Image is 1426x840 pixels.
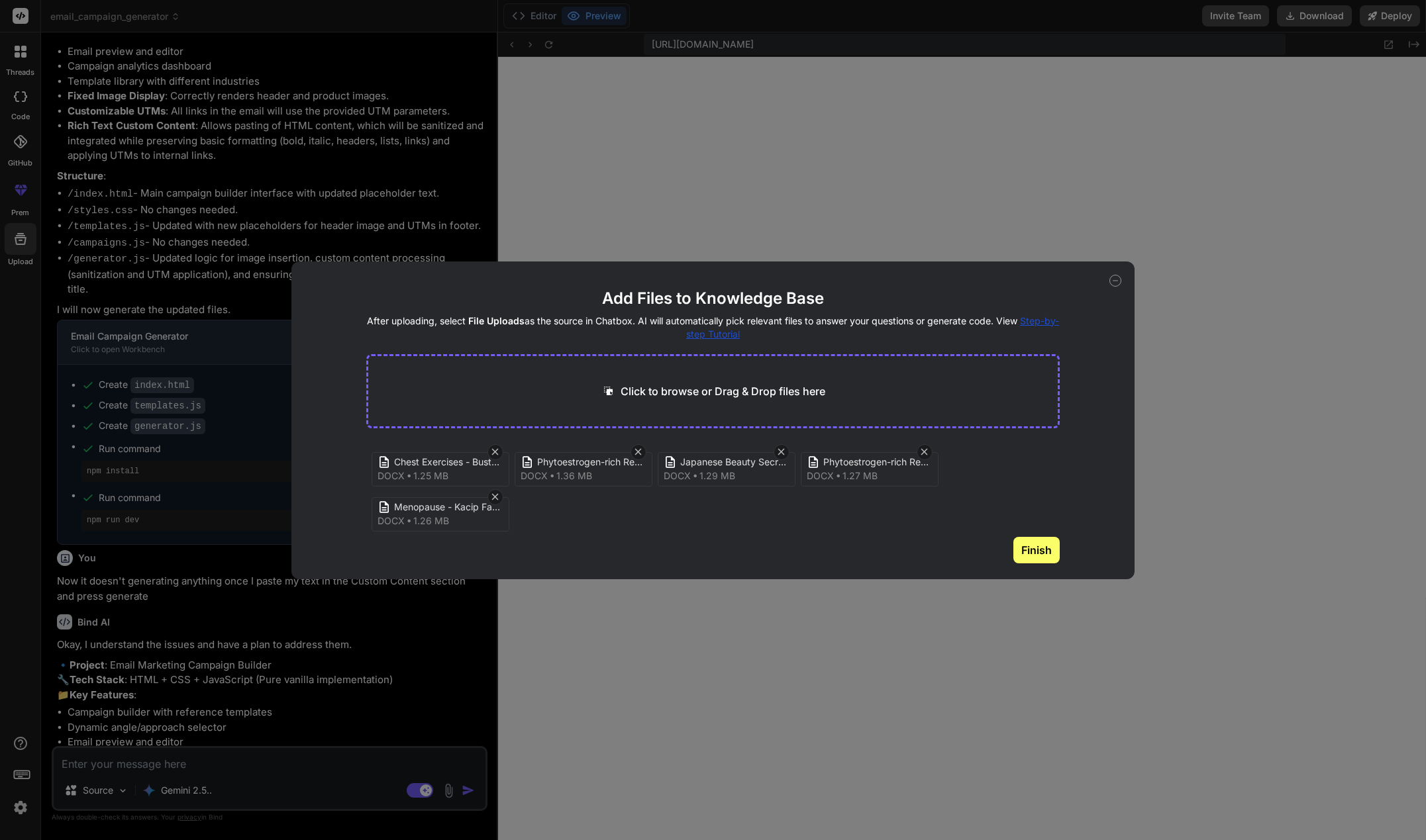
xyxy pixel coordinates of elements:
span: Menopause - Kacip Fatimah Tea [394,500,500,514]
span: 1.26 MB [413,514,449,528]
span: Chest Exercises - Bust Serum [394,455,500,469]
span: docx [378,469,405,483]
span: docx [378,514,405,528]
span: Step-by-step Tutorial [686,315,1059,340]
span: 1.25 MB [413,469,448,483]
span: Phytoestrogen-rich Recipe 3 - Facial Serum [823,455,929,469]
span: Phytoestrogen-rich Recipe 4 - Facial Serum [537,455,643,469]
h4: After uploading, select as the source in Chatbox. AI will automatically pick relevant files to an... [366,314,1060,341]
span: 1.29 MB [699,469,735,483]
span: Japanese Beauty Secrets - Misc [680,455,786,469]
button: Finish [1013,537,1060,563]
span: docx [521,469,548,483]
span: docx [807,469,834,483]
span: File Uploads [468,315,525,326]
h2: Add Files to Knowledge Base [366,288,1060,309]
span: 1.27 MB [842,469,878,483]
span: 1.36 MB [556,469,592,483]
span: docx [664,469,691,483]
p: Click to browse or Drag & Drop files here [621,383,825,399]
